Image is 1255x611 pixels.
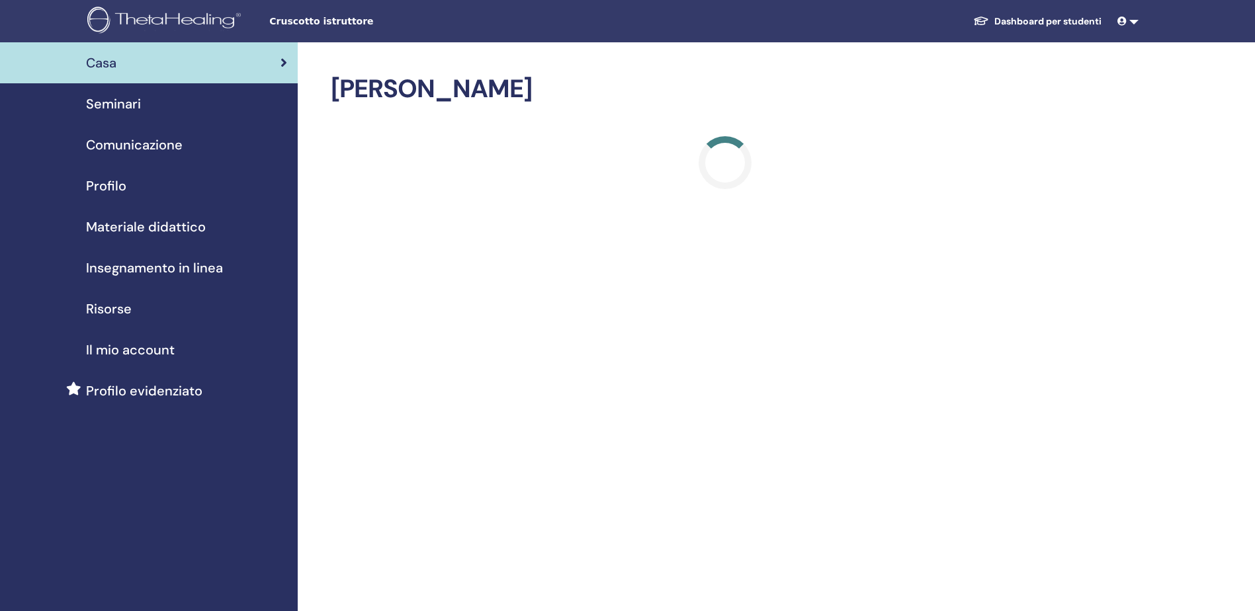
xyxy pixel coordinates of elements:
[86,53,116,73] span: Casa
[86,340,175,360] span: Il mio account
[87,7,245,36] img: logo.png
[86,217,206,237] span: Materiale didattico
[973,15,989,26] img: graduation-cap-white.svg
[86,258,223,278] span: Insegnamento in linea
[331,74,1120,104] h2: [PERSON_NAME]
[963,9,1112,34] a: Dashboard per studenti
[86,135,183,155] span: Comunicazione
[269,15,468,28] span: Cruscotto istruttore
[86,176,126,196] span: Profilo
[86,94,141,114] span: Seminari
[86,299,132,319] span: Risorse
[86,381,202,401] span: Profilo evidenziato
